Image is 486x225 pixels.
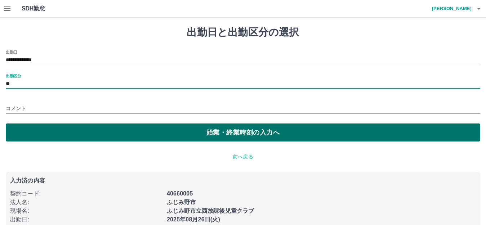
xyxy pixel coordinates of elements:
label: 出勤日 [6,49,17,55]
p: 入力済の内容 [10,178,476,184]
p: 契約コード : [10,189,162,198]
b: ふじみ野市 [167,199,196,205]
b: 2025年08月26日(火) [167,216,220,222]
p: 法人名 : [10,198,162,207]
p: 出勤日 : [10,215,162,224]
p: 現場名 : [10,207,162,215]
b: 40660005 [167,190,193,197]
h1: 出勤日と出勤区分の選択 [6,26,480,39]
label: 出勤区分 [6,73,21,78]
p: 前へ戻る [6,153,480,161]
b: ふじみ野市立西放課後児童クラブ [167,208,254,214]
button: 始業・終業時刻の入力へ [6,123,480,141]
